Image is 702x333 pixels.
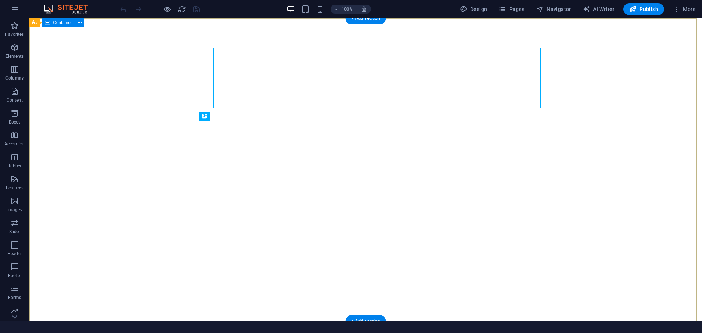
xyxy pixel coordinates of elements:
[7,251,22,257] p: Header
[163,5,171,14] button: Click here to leave preview mode and continue editing
[8,295,21,300] p: Forms
[533,3,574,15] button: Navigator
[457,3,490,15] div: Design (Ctrl+Alt+Y)
[5,31,24,37] p: Favorites
[331,5,356,14] button: 100%
[361,6,367,12] i: On resize automatically adjust zoom level to fit chosen device.
[5,53,24,59] p: Elements
[499,5,524,13] span: Pages
[6,185,23,191] p: Features
[346,315,386,328] div: + Add section
[457,3,490,15] button: Design
[536,5,571,13] span: Navigator
[580,3,618,15] button: AI Writer
[178,5,186,14] i: Reload page
[8,163,21,169] p: Tables
[623,3,664,15] button: Publish
[177,5,186,14] button: reload
[460,5,487,13] span: Design
[9,229,20,235] p: Slider
[5,75,24,81] p: Columns
[53,20,72,25] span: Container
[341,5,353,14] h6: 100%
[629,5,658,13] span: Publish
[583,5,615,13] span: AI Writer
[9,119,21,125] p: Boxes
[7,97,23,103] p: Content
[42,5,97,14] img: Editor Logo
[673,5,696,13] span: More
[670,3,699,15] button: More
[7,207,22,213] p: Images
[4,141,25,147] p: Accordion
[8,273,21,279] p: Footer
[496,3,527,15] button: Pages
[346,12,386,24] div: + Add section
